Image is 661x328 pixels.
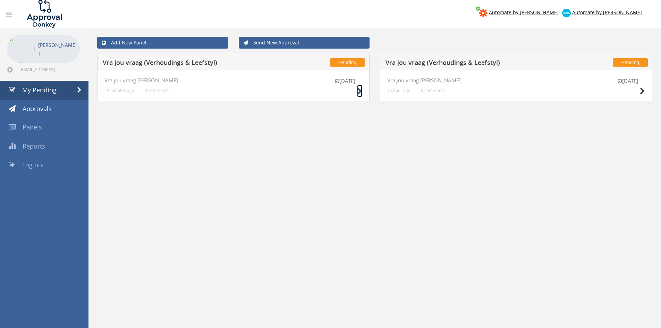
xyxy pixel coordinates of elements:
span: Approvals [23,104,52,113]
small: [DATE] [610,77,645,85]
span: Reports [23,142,45,150]
span: My Pending [22,86,57,94]
img: zapier-logomark.png [479,9,488,17]
a: Add New Panel [97,37,228,49]
h4: Vra jou vraag [PERSON_NAME] [104,77,362,83]
small: 0 comments... [145,88,172,93]
span: Automate by [PERSON_NAME] [572,9,642,16]
span: Pending [613,58,648,67]
span: Pending [330,58,365,67]
h5: Vra jou vraag (Verhoudings & Leefstyl) [385,59,568,68]
a: Send New Approval [239,37,370,49]
p: [PERSON_NAME] [38,41,76,58]
span: Panels [23,123,42,131]
small: [DATE] [328,77,362,85]
span: [EMAIL_ADDRESS][DOMAIN_NAME] [19,67,78,72]
img: xero-logo.png [562,9,571,17]
h4: Vra jou vraag [PERSON_NAME] [387,77,645,83]
h5: Vra jou vraag (Verhoudings & Leefstyl) [103,59,286,68]
small: an hour ago [387,88,410,93]
small: 22 minutes ago [104,88,134,93]
span: Log out [22,161,44,169]
small: 0 comments... [421,88,448,93]
span: Automate by [PERSON_NAME] [489,9,559,16]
